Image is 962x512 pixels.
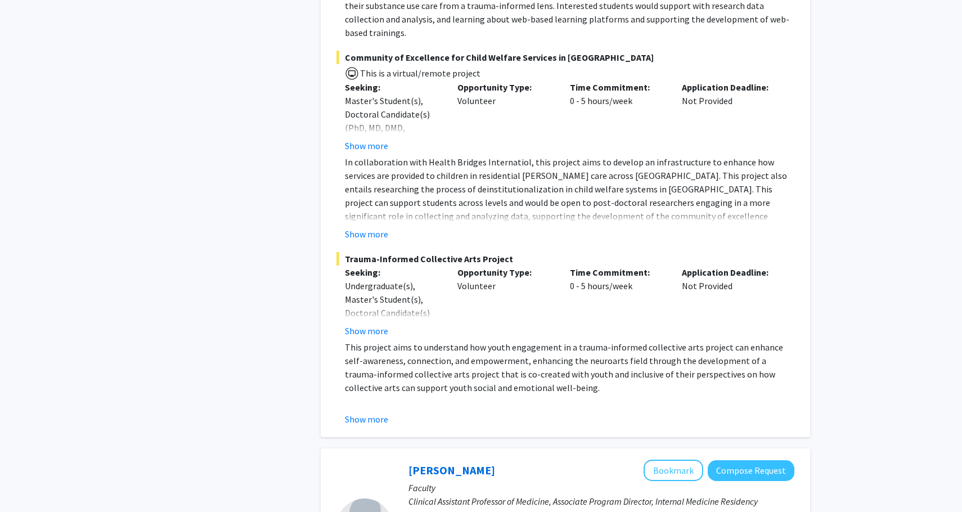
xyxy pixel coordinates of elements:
div: Not Provided [673,80,786,152]
p: Seeking: [345,80,440,94]
p: Opportunity Type: [457,80,553,94]
span: This is a virtual/remote project [359,68,480,79]
iframe: Chat [8,461,48,504]
p: Time Commitment: [570,80,666,94]
p: Application Deadline: [682,266,777,279]
div: 0 - 5 hours/week [561,266,674,338]
button: Show more [345,227,388,241]
div: Not Provided [673,266,786,338]
button: Compose Request to Timothy Kuchera [708,460,794,481]
p: Seeking: [345,266,440,279]
p: Opportunity Type: [457,266,553,279]
div: Undergraduate(s), Master's Student(s), Doctoral Candidate(s) (PhD, MD, DMD, PharmD, etc.), Postdo... [345,279,440,414]
span: Trauma-Informed Collective Arts Project [336,252,794,266]
button: Add Timothy Kuchera to Bookmarks [644,460,703,481]
a: [PERSON_NAME] [408,463,495,477]
button: Show more [345,139,388,152]
p: Application Deadline: [682,80,777,94]
div: 0 - 5 hours/week [561,80,674,152]
p: In collaboration with Health Bridges Internatiol, this project aims to develop an infrastructure ... [345,155,794,250]
p: This project aims to understand how youth engagement in a trauma-informed collective arts project... [345,340,794,394]
p: Faculty [408,481,794,495]
p: Clinical Assistant Professor of Medicine, Associate Program Director, Internal Medicine Residency [408,495,794,508]
span: Community of Excellence for Child Welfare Services in [GEOGRAPHIC_DATA] [336,51,794,64]
button: Show more [345,324,388,338]
button: Show more [345,412,388,426]
div: Master's Student(s), Doctoral Candidate(s) (PhD, MD, DMD, PharmD, etc.), Postdoctoral Researcher(... [345,94,440,188]
p: Time Commitment: [570,266,666,279]
div: Volunteer [449,80,561,152]
div: Volunteer [449,266,561,338]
